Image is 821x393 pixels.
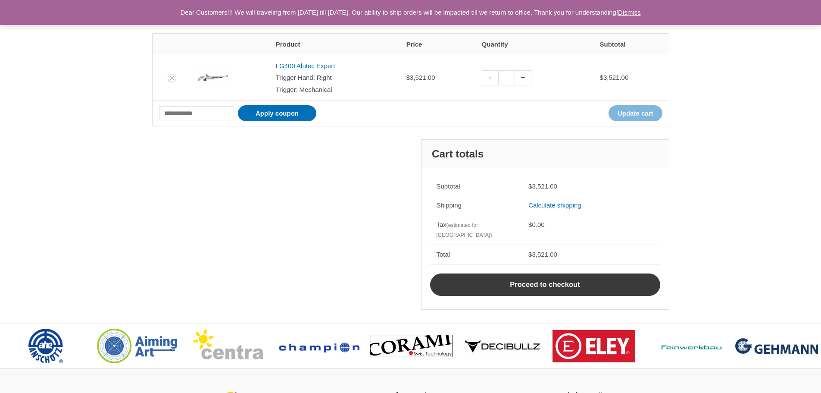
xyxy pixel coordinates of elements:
bdi: 3,521.00 [528,182,557,190]
bdi: 3,521.00 [528,251,557,258]
input: Product quantity [498,70,515,85]
a: + [515,70,531,85]
th: Quantity [475,34,593,55]
span: $ [600,74,603,81]
span: $ [528,182,532,190]
a: LG400 Alutec Expert [276,62,335,69]
th: Product [269,34,400,55]
a: - [482,70,498,85]
h2: Cart totals [421,140,669,169]
a: Calculate shipping [528,201,581,209]
span: $ [528,251,532,258]
th: Price [400,34,475,55]
img: brand logo [553,330,635,362]
th: Shipping [430,196,522,215]
th: Subtotal [593,34,669,55]
span: $ [528,221,532,228]
th: Subtotal [430,177,522,196]
dt: Trigger Hand: [276,72,315,84]
a: Proceed to checkout [430,274,660,296]
th: Total [430,245,522,264]
p: Right [276,72,393,84]
dt: Trigger: [276,84,298,96]
a: Remove LG400 Alutec Expert from cart [168,74,176,82]
p: Mechanical [276,84,393,96]
button: Apply coupon [238,105,316,121]
th: Tax [430,215,522,245]
a: Dismiss [618,9,641,16]
bdi: 0.00 [528,221,545,228]
button: Update cart [609,105,662,121]
span: $ [406,74,410,81]
img: LG400 Alutec Expert [198,63,228,93]
bdi: 3,521.00 [406,74,435,81]
bdi: 3,521.00 [600,74,629,81]
small: (estimated for [GEOGRAPHIC_DATA]) [437,222,492,239]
